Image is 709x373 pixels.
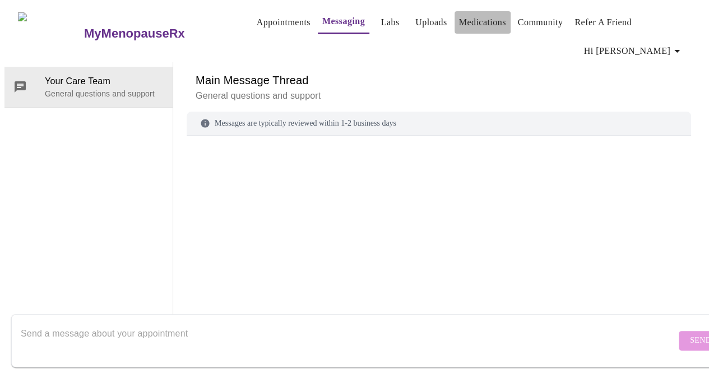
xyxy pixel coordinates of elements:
h6: Main Message Thread [196,71,682,89]
button: Hi [PERSON_NAME] [580,40,688,62]
div: Your Care TeamGeneral questions and support [4,67,173,107]
a: Community [518,15,563,30]
a: Refer a Friend [574,15,632,30]
button: Medications [455,11,511,34]
a: Messaging [322,13,365,29]
p: General questions and support [45,88,164,99]
p: General questions and support [196,89,682,103]
button: Uploads [411,11,452,34]
a: Appointments [257,15,311,30]
a: Labs [381,15,400,30]
span: Hi [PERSON_NAME] [584,43,684,59]
button: Messaging [318,10,369,34]
a: MyMenopauseRx [82,14,229,53]
button: Labs [372,11,408,34]
h3: MyMenopauseRx [84,26,185,41]
button: Appointments [252,11,315,34]
div: Messages are typically reviewed within 1-2 business days [187,112,691,136]
textarea: Send a message about your appointment [21,323,676,358]
a: Medications [459,15,506,30]
img: MyMenopauseRx Logo [18,12,82,54]
button: Refer a Friend [570,11,636,34]
button: Community [513,11,568,34]
span: Your Care Team [45,75,164,88]
a: Uploads [415,15,447,30]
